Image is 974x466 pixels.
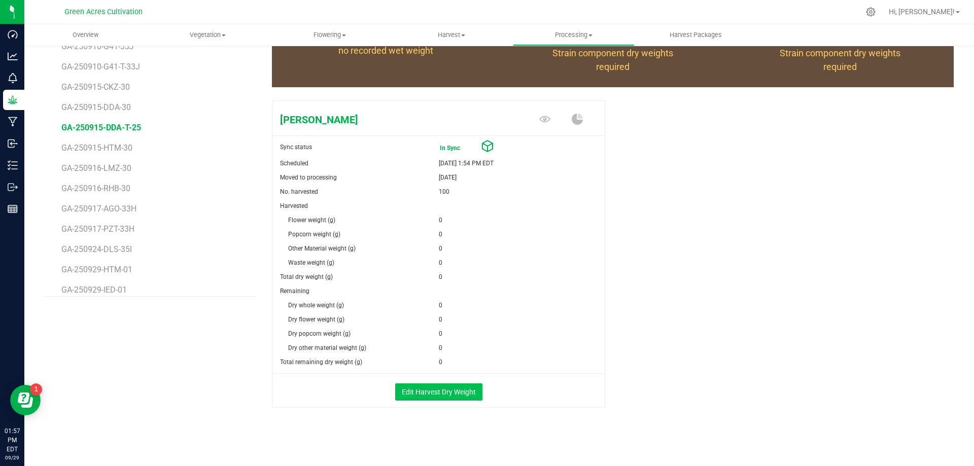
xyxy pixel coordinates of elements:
span: Harvested [280,202,308,209]
inline-svg: Manufacturing [8,117,18,127]
span: No. harvested [280,188,318,195]
inline-svg: Reports [8,204,18,214]
group-info-box: Flower weight % [507,14,719,87]
span: 0 [439,270,442,284]
span: Hi, [PERSON_NAME]! [889,8,955,16]
span: Sync status [280,144,312,151]
span: In Sync [440,141,480,155]
span: Processing [513,30,635,40]
span: GA-250929-HTM-01 [61,265,132,274]
span: Moved to processing [280,174,337,181]
span: 100 [439,185,449,199]
span: 0 [439,256,442,270]
span: GA-250917-AGO-33H [61,204,136,213]
span: 0 [439,341,442,355]
span: Total dry weight (g) [280,273,333,280]
inline-svg: Grow [8,95,18,105]
span: GA-250915-CKZ-30 [61,82,130,92]
span: 0 [439,298,442,312]
div: Manage settings [864,7,877,17]
iframe: Resource center unread badge [30,383,42,396]
span: GA-250924-DLS-35I [61,244,132,254]
inline-svg: Inbound [8,138,18,149]
span: GA-250916-LMZ-30 [61,163,131,173]
a: Overview [24,24,147,46]
a: Harvest [391,24,513,46]
span: Strain component dry weights required [552,48,673,72]
group-info-box: Other Material weight % [734,14,946,87]
span: [DATE] 1:54 PM EDT [439,156,494,170]
span: 0 [439,227,442,241]
span: [DATE] [439,170,457,185]
a: Vegetation [147,24,269,46]
span: Remaining [280,288,309,295]
span: GA-250915-HTM-30 [61,143,132,153]
span: Scheduled [280,160,308,167]
a: Harvest Packages [635,24,757,46]
span: GA-250917-PZT-33H [61,224,134,234]
span: Strain component dry weights required [780,48,900,72]
span: GA-250910-G41-33J [61,42,134,51]
inline-svg: Outbound [8,182,18,192]
p: 01:57 PM EDT [5,426,20,454]
inline-svg: Dashboard [8,29,18,40]
a: Flowering [268,24,391,46]
span: Dry whole weight (g) [288,302,344,309]
a: Processing [513,24,635,46]
span: 0 [439,241,442,256]
span: In Sync [439,140,481,156]
span: GA-250916-RHB-30 [61,184,130,193]
span: Total remaining dry weight (g) [280,359,362,366]
span: GA-250929-IED-01 [61,285,127,295]
span: Dry other material weight (g) [288,344,366,351]
span: Waste weight (g) [288,259,334,266]
span: Dry flower weight (g) [288,316,344,323]
group-info-box: Moisture loss % [280,14,492,87]
span: Harvest Packages [656,30,736,40]
inline-svg: Monitoring [8,73,18,83]
span: GA-250915-DDA-T-25 [61,123,141,132]
p: 09/29 [5,454,20,461]
span: 0 [439,327,442,341]
span: Dry popcorn weight (g) [288,330,351,337]
span: Don Dada [272,112,494,127]
span: GA-250915-DDA-30 [61,102,131,112]
inline-svg: Analytics [8,51,18,61]
span: Other Material weight (g) [288,245,356,252]
span: Vegetation [147,30,268,40]
inline-svg: Inventory [8,160,18,170]
span: Overview [59,30,112,40]
span: Popcorn weight (g) [288,231,340,238]
iframe: Resource center [10,385,41,415]
span: Flower weight (g) [288,217,335,224]
span: 0 [439,312,442,327]
span: Flowering [269,30,390,40]
span: GA-250910-G41-T-33J [61,62,140,71]
span: 0 [439,355,442,369]
button: Edit Harvest Dry Weight [395,383,482,401]
span: 0 [439,213,442,227]
span: Green Acres Cultivation [64,8,143,16]
span: Not Yet Cured [481,140,494,156]
span: Harvest [391,30,512,40]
